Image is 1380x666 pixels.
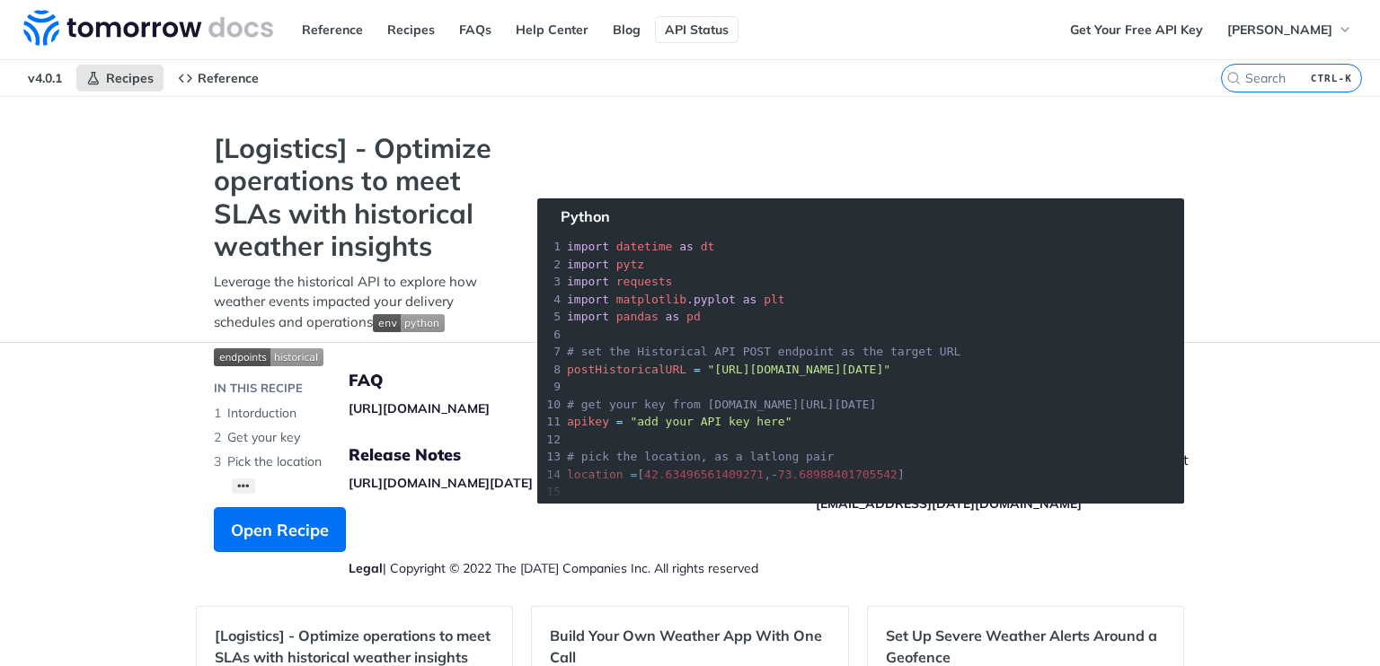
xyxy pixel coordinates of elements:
[232,478,255,494] button: •••
[292,16,373,43] a: Reference
[214,425,501,450] li: Get your key
[106,70,154,86] span: Recipes
[214,507,346,552] button: Open Recipe
[18,65,72,92] span: v4.0.1
[603,16,650,43] a: Blog
[214,380,303,398] div: IN THIS RECIPE
[1226,71,1241,85] svg: Search
[214,348,323,366] img: endpoint
[214,272,501,333] p: Leverage the historical API to explore how weather events impacted your delivery schedules and op...
[214,346,501,366] span: Expand image
[168,65,269,92] a: Reference
[1227,22,1332,38] span: [PERSON_NAME]
[377,16,445,43] a: Recipes
[214,401,501,425] li: Intorduction
[76,65,164,92] a: Recipes
[214,450,501,474] li: Pick the location
[1217,16,1362,43] button: [PERSON_NAME]
[1060,16,1213,43] a: Get Your Free API Key
[23,10,273,46] img: Tomorrow.io Weather API Docs
[373,313,445,330] span: Expand image
[231,518,329,542] span: Open Recipe
[655,16,739,43] a: API Status
[506,16,598,43] a: Help Center
[1306,69,1357,87] kbd: CTRL-K
[373,314,445,332] img: env
[214,132,501,263] strong: [Logistics] - Optimize operations to meet SLAs with historical weather insights
[198,70,259,86] span: Reference
[449,16,501,43] a: FAQs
